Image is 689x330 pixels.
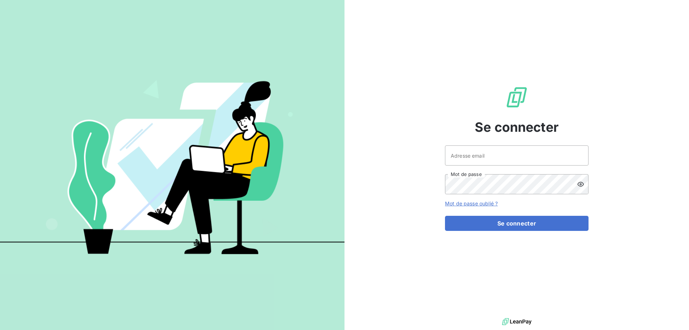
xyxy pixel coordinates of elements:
[505,86,528,109] img: Logo LeanPay
[445,145,589,166] input: placeholder
[445,216,589,231] button: Se connecter
[445,200,498,206] a: Mot de passe oublié ?
[502,316,531,327] img: logo
[475,117,559,137] span: Se connecter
